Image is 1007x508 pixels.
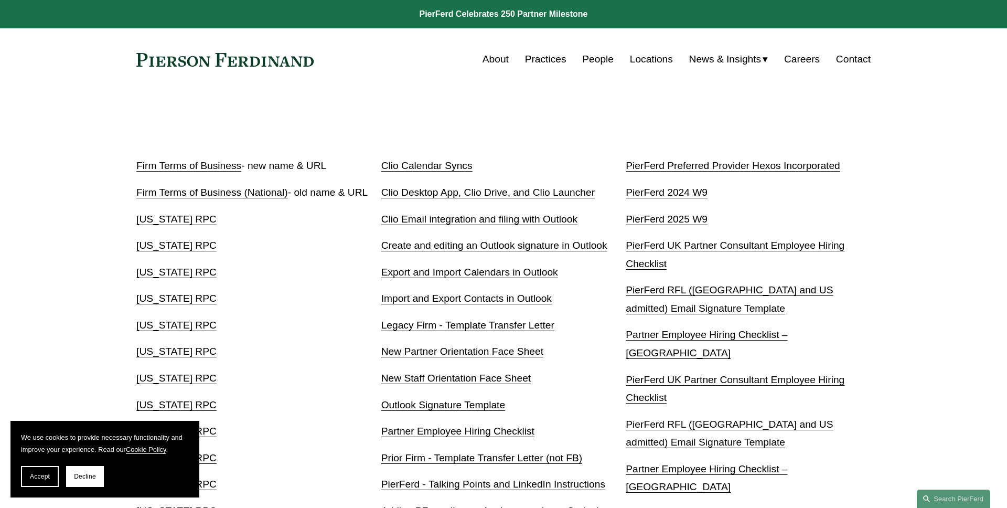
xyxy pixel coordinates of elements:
[626,240,844,269] a: PierFerd UK Partner Consultant Employee Hiring Checklist
[136,479,217,490] a: [US_STATE] RPC
[381,320,554,331] a: Legacy Firm - Template Transfer Letter
[136,293,217,304] a: [US_STATE] RPC
[21,431,189,456] p: We use cookies to provide necessary functionality and improve your experience. Read our .
[136,373,217,384] a: [US_STATE] RPC
[10,421,199,498] section: Cookie banner
[381,293,552,304] a: Import and Export Contacts in Outlook
[626,187,708,198] a: PierFerd 2024 W9
[381,214,577,225] a: Clio Email integration and filing with Outlook
[381,373,531,384] a: New Staff Orientation Face Sheet
[136,187,288,198] a: Firm Terms of Business (National)
[381,160,473,171] a: Clio Calendar Syncs
[525,49,566,69] a: Practices
[136,157,381,175] p: - new name & URL
[626,419,833,448] a: PierFerd RFL ([GEOGRAPHIC_DATA] and US admitted) Email Signature Template
[582,49,614,69] a: People
[66,466,104,487] button: Decline
[626,329,787,358] a: Partner Employee Hiring Checklist – [GEOGRAPHIC_DATA]
[381,187,595,198] a: Clio Desktop App, Clio Drive, and Clio Launcher
[136,240,217,251] a: [US_STATE] RPC
[136,346,217,357] a: [US_STATE] RPC
[381,452,583,463] a: Prior Firm - Template Transfer Letter (not FB)
[136,267,217,278] a: [US_STATE] RPC
[126,446,166,453] a: Cookie Policy
[836,49,871,69] a: Contact
[381,240,607,251] a: Create and editing an Outlook signature in Outlook
[483,49,509,69] a: About
[381,479,605,490] a: PierFerd - Talking Points and LinkedIn Instructions
[30,473,50,480] span: Accept
[381,399,505,410] a: Outlook Signature Template
[689,49,768,69] a: folder dropdown
[626,374,844,404] a: PierFerd UK Partner Consultant Employee Hiring Checklist
[136,214,217,225] a: [US_STATE] RPC
[626,284,833,314] a: PierFerd RFL ([GEOGRAPHIC_DATA] and US admitted) Email Signature Template
[626,214,708,225] a: PierFerd 2025 W9
[626,463,787,493] a: Partner Employee Hiring Checklist – [GEOGRAPHIC_DATA]
[136,160,241,171] a: Firm Terms of Business
[626,160,840,171] a: PierFerd Preferred Provider Hexos Incorporated
[381,346,543,357] a: New Partner Orientation Face Sheet
[784,49,820,69] a: Careers
[381,426,534,437] a: Partner Employee Hiring Checklist
[136,399,217,410] a: [US_STATE] RPC
[630,49,673,69] a: Locations
[21,466,59,487] button: Accept
[689,50,762,69] span: News & Insights
[381,267,558,278] a: Export and Import Calendars in Outlook
[917,490,990,508] a: Search this site
[136,320,217,331] a: [US_STATE] RPC
[136,426,217,437] a: [US_STATE] RPC
[74,473,96,480] span: Decline
[136,184,381,202] p: - old name & URL
[136,452,217,463] a: [US_STATE] RPC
